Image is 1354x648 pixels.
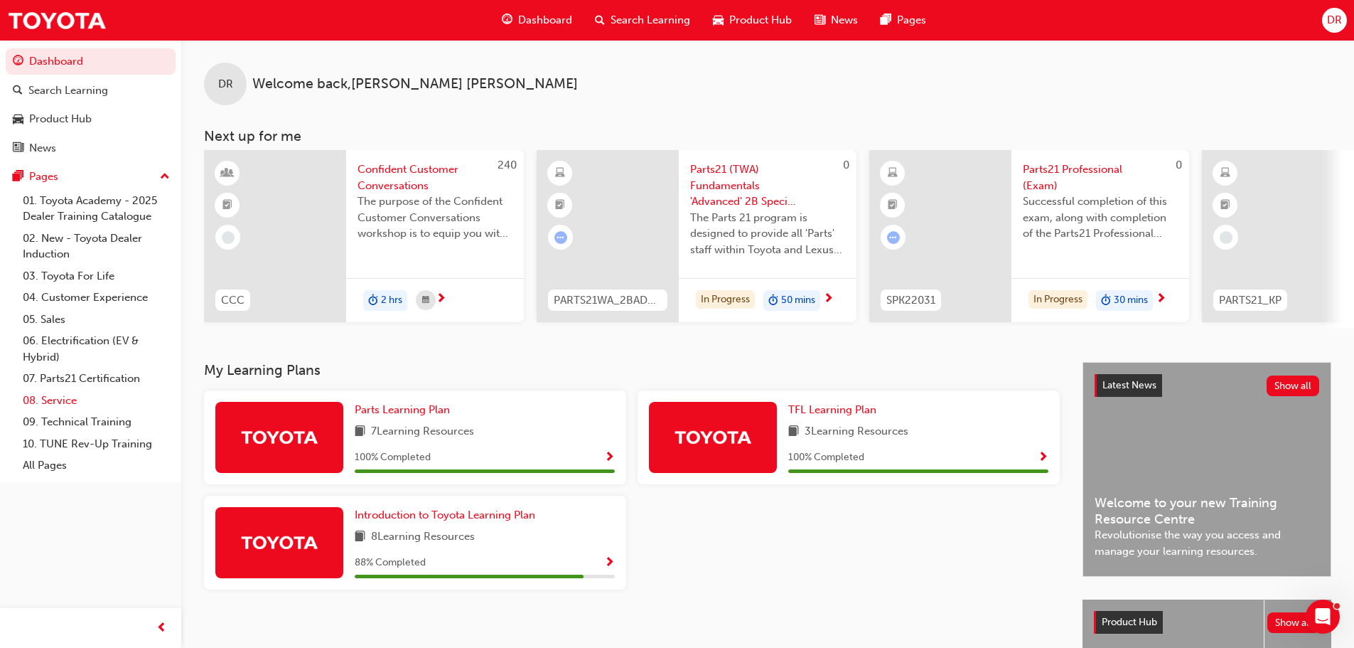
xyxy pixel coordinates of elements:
[1219,292,1282,309] span: PARTS21_KP
[29,111,92,127] div: Product Hub
[29,140,56,156] div: News
[611,12,690,28] span: Search Learning
[13,171,23,184] span: pages-icon
[1095,495,1319,527] span: Welcome to your new Training Resource Centre
[355,507,541,524] a: Introduction to Toyota Learning Plan
[221,292,245,309] span: CCC
[6,164,176,190] button: Pages
[1327,12,1342,28] span: DR
[204,362,1060,378] h3: My Learning Plans
[1082,362,1331,577] a: Latest NewsShow allWelcome to your new Training Resource CentreRevolutionise the way you access a...
[690,161,845,210] span: Parts21 (TWA) Fundamentals 'Advanced' 2B Special Ordering & Heijunka
[788,450,864,466] span: 100 % Completed
[555,196,565,215] span: booktick-icon
[1095,527,1319,559] span: Revolutionise the way you access and manage your learning resources.
[222,231,235,244] span: learningRecordVerb_NONE-icon
[831,12,858,28] span: News
[181,128,1354,144] h3: Next up for me
[696,290,755,309] div: In Progress
[17,287,176,309] a: 04. Customer Experience
[6,106,176,132] a: Product Hub
[788,403,876,416] span: TFL Learning Plan
[368,292,378,310] span: duration-icon
[595,11,605,29] span: search-icon
[17,455,176,477] a: All Pages
[355,529,365,546] span: book-icon
[222,196,232,215] span: booktick-icon
[1028,290,1087,309] div: In Progress
[498,159,517,171] span: 240
[887,231,900,244] span: learningRecordVerb_ATTEMPT-icon
[355,423,365,441] span: book-icon
[518,12,572,28] span: Dashboard
[555,164,565,183] span: learningResourceType_ELEARNING-icon
[1038,449,1048,467] button: Show Progress
[252,76,578,92] span: Welcome back , [PERSON_NAME] [PERSON_NAME]
[788,423,799,441] span: book-icon
[502,11,512,29] span: guage-icon
[1306,600,1340,634] iframe: Intercom live chat
[803,6,869,35] a: news-iconNews
[371,423,474,441] span: 7 Learning Resources
[222,164,232,183] span: learningResourceType_INSTRUCTOR_LED-icon
[674,425,752,450] img: Trak
[881,11,891,29] span: pages-icon
[13,142,23,155] span: news-icon
[1102,616,1157,628] span: Product Hub
[1156,293,1166,306] span: next-icon
[729,12,792,28] span: Product Hub
[1102,379,1156,391] span: Latest News
[888,164,898,183] span: learningResourceType_ELEARNING-icon
[17,433,176,455] a: 10. TUNE Rev-Up Training
[17,411,176,433] a: 09. Technical Training
[7,4,107,36] a: Trak
[28,83,108,99] div: Search Learning
[358,193,512,242] span: The purpose of the Confident Customer Conversations workshop is to equip you with tools to commun...
[1267,376,1320,396] button: Show all
[17,390,176,412] a: 08. Service
[371,529,475,546] span: 8 Learning Resources
[6,78,176,104] a: Search Learning
[436,293,446,306] span: next-icon
[156,620,167,637] span: prev-icon
[1220,164,1230,183] span: learningResourceType_ELEARNING-icon
[537,150,856,322] a: 0PARTS21WA_2BADVSO_0823_ELParts21 (TWA) Fundamentals 'Advanced' 2B Special Ordering & HeijunkaThe...
[17,190,176,228] a: 01. Toyota Academy - 2025 Dealer Training Catalogue
[604,557,615,570] span: Show Progress
[604,449,615,467] button: Show Progress
[1095,374,1319,397] a: Latest NewsShow all
[768,292,778,310] span: duration-icon
[713,11,724,29] span: car-icon
[584,6,702,35] a: search-iconSearch Learning
[240,530,318,555] img: Trak
[13,85,23,97] span: search-icon
[218,76,233,92] span: DR
[1023,161,1178,193] span: Parts21 Professional (Exam)
[381,292,402,309] span: 2 hrs
[355,555,426,571] span: 88 % Completed
[869,150,1189,322] a: 0SPK22031Parts21 Professional (Exam)Successful completion of this exam, along with completion of ...
[554,231,567,244] span: learningRecordVerb_ATTEMPT-icon
[1038,452,1048,464] span: Show Progress
[358,161,512,193] span: Confident Customer Conversations
[6,46,176,164] button: DashboardSearch LearningProduct HubNews
[1101,292,1111,310] span: duration-icon
[355,403,450,416] span: Parts Learning Plan
[702,6,803,35] a: car-iconProduct Hub
[604,554,615,572] button: Show Progress
[869,6,937,35] a: pages-iconPages
[690,210,845,258] span: The Parts 21 program is designed to provide all 'Parts' staff within Toyota and Lexus dealerships...
[490,6,584,35] a: guage-iconDashboard
[897,12,926,28] span: Pages
[1176,159,1182,171] span: 0
[17,265,176,287] a: 03. Toyota For Life
[6,48,176,75] a: Dashboard
[240,425,318,450] img: Trak
[604,452,615,464] span: Show Progress
[1220,196,1230,215] span: booktick-icon
[160,168,170,186] span: up-icon
[843,159,849,171] span: 0
[422,292,429,309] span: calendar-icon
[13,55,23,68] span: guage-icon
